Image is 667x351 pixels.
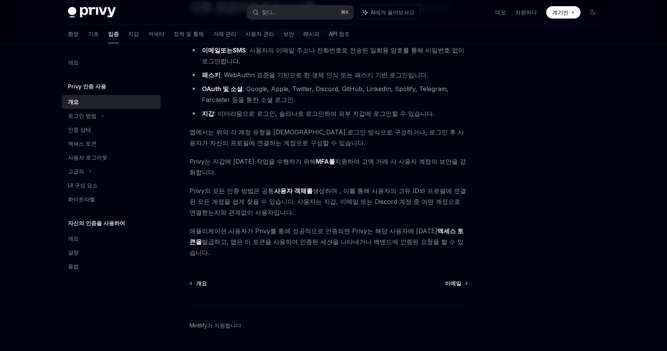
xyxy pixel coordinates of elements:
font: 데모 [495,9,506,15]
a: 패스키 [202,71,220,79]
font: 지갑 [202,110,214,117]
font: : Google, Apple, Twitter, Discord, GitHub, LinkedIn, Spotify, Telegram, Farcaster 등을 통한 소셜 로그인. [202,85,449,103]
font: 설정 [68,249,79,256]
font: 개요 [68,59,79,66]
a: 레시피 [303,25,320,43]
font: 애플리케이션 사용자가 Privy를 통해 성공적으로 인증되면 Privy는 해당 사용자에 [DATE] [190,227,437,235]
a: 데모 [495,8,506,16]
font: : 사용자의 이메일 주소나 전화번호로 전송된 일회용 암호를 통해 비밀번호 없이 로그인합니다. [202,46,464,65]
font: : WebAuthn 표준을 기반으로 한 생체 인식 또는 패스키 기반 로그인입니다. [220,71,428,79]
font: 화이트라벨 [68,196,95,202]
a: 화이트라벨 [62,192,161,206]
font: 개요 [68,235,79,242]
font: 개요 [196,280,207,287]
font: 찾다... [262,9,276,15]
a: 정책 및 통제 [174,25,204,43]
font: 로그인 방법 [68,112,96,119]
font: K [345,9,349,15]
a: 커넥터 [148,25,164,43]
a: 개요 [190,280,207,287]
font: Privy의 모든 인증 방법은 공통 [190,187,274,195]
font: API 참조 [329,31,350,37]
font: 보안 [283,31,294,37]
a: Mintlify가 지원합니다 [190,322,241,329]
font: 인증 상태 [68,126,91,133]
button: AI에게 물어보세요 [357,5,420,19]
a: 보안 [283,25,294,43]
a: 이메일 [202,46,220,54]
font: 이메일 [445,280,461,287]
a: 개요 [62,95,161,109]
font: 계기반 [552,9,569,15]
font: 정책 및 통제 [174,31,204,37]
a: 지갑 [202,110,214,118]
font: UI 구성 요소 [68,182,98,188]
a: 계기반 [546,6,581,19]
font: 발급하고, 앱은 이 토큰을 사용하여 인증된 세션을 나타내거나 백엔드에 인증된 요청을 할 수 있습니다. [190,238,464,256]
a: 사용자 로그아웃 [62,151,161,164]
font: 기초 [88,31,99,37]
a: 설정 [62,246,161,259]
font: AI에게 물어보세요 [371,9,415,15]
font: 지갑 [128,31,139,37]
a: API 참조 [329,25,350,43]
font: 거래 관리 [213,31,236,37]
a: 이메일 [445,280,467,287]
font: Privy는 지갑에 [DATE] 작업을 수행하기 위해 [190,158,316,165]
font: 액세스 토큰 [68,140,96,147]
button: 찾다...⌘K [247,5,354,19]
font: 환영 [68,31,79,37]
font: 앱에서는 위의 각 계정 유형을 [DEMOGRAPHIC_DATA] 로그인 방식으로 구성하거나, 로그인 후 사용자가 자신의 프로필에 연결하는 계정으로 구성할 수 있습니다. [190,128,464,147]
a: 거래 관리 [213,25,236,43]
font: ⌘ [341,9,345,15]
a: 개요 [62,56,161,70]
font: 또는 [220,46,233,54]
font: 사용자 관리 [245,31,274,37]
a: 용법 [62,259,161,273]
a: 개요 [62,232,161,246]
a: 입증 [108,25,119,43]
font: 사용자 로그아웃 [68,154,107,161]
a: MFA를 [316,158,335,166]
font: 고급의 [68,168,84,175]
a: 액세스 토큰 [62,137,161,151]
a: SMS [233,46,246,54]
a: 지원하다 [515,8,537,16]
font: 자신의 인증을 사용하여 [68,220,125,226]
font: Privy 인증 사용 [68,83,106,90]
img: 어두운 로고 [68,7,116,18]
font: 개요 [68,98,79,105]
a: OAuth 및 소셜 [202,85,243,93]
a: 기초 [88,25,99,43]
font: MFA를 [316,158,335,165]
a: 사용자 관리 [245,25,274,43]
font: 생성하며 , 이를 통해 사용자의 고유 ID와 프로필에 연결된 모든 계정을 쉽게 찾을 수 있습니다. 사용자는 지갑, 이메일 또는 Discord 계정 중 어떤 계정으로 연결했는지... [190,187,466,216]
a: 사용자 객체를 [274,187,313,195]
a: UI 구성 요소 [62,178,161,192]
button: 다크 모드 전환 [587,6,599,19]
font: 입증 [108,31,119,37]
font: 커넥터 [148,31,164,37]
font: 지원하다 [515,9,537,15]
font: 용법 [68,263,79,270]
font: 레시피 [303,31,320,37]
font: : 이더리움으로 로그인, 솔라나로 로그인하여 외부 지갑에 로그인할 수 있습니다. [214,110,434,117]
a: 인증 상태 [62,123,161,137]
a: 환영 [68,25,79,43]
a: 지갑 [128,25,139,43]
